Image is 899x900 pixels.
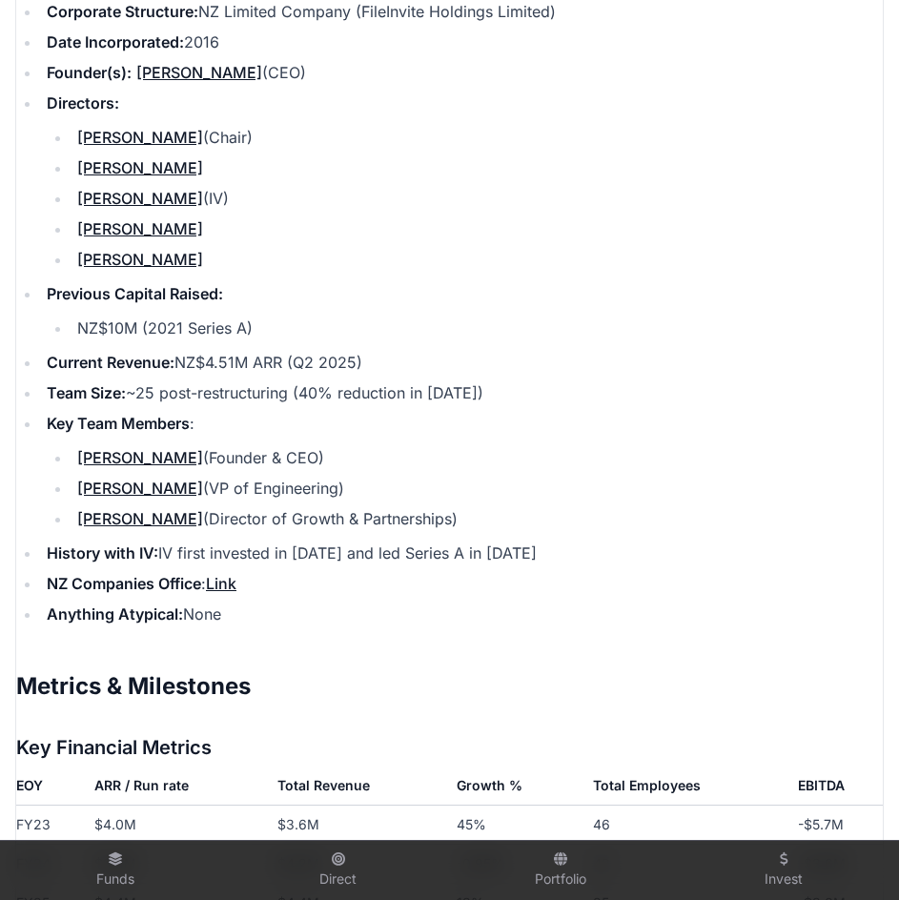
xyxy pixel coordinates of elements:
a: [PERSON_NAME] [77,128,203,147]
li: (CEO) [41,61,883,84]
th: Total Revenue [270,774,450,806]
a: Direct [235,845,442,896]
strong: Date Incorporated: [47,32,184,51]
li: : [41,412,883,530]
iframe: Chat Widget [804,808,899,900]
li: (Founder & CEO) [72,446,883,469]
th: Growth % [449,774,584,806]
a: [PERSON_NAME] [77,189,203,208]
a: [PERSON_NAME] [136,63,262,82]
td: $4.0M [87,805,270,844]
td: 45% [449,805,584,844]
li: NZ$10M (2021 Series A) [72,317,883,339]
strong: Founder(s): [47,63,132,82]
td: 46 [585,805,791,844]
th: Total Employees [585,774,791,806]
a: [PERSON_NAME] [77,250,203,269]
h2: Metrics & Milestones [16,671,883,702]
a: [PERSON_NAME] [77,479,203,498]
strong: Previous Capital Raised: [47,284,223,303]
a: Portfolio [458,845,665,896]
a: [PERSON_NAME] [77,448,203,467]
th: ARR / Run rate [87,774,270,806]
strong: Anything Atypical: [47,604,183,624]
li: ~25 post-restructuring (40% reduction in [DATE]) [41,381,883,404]
a: [PERSON_NAME] [77,219,203,238]
th: EBITDA [790,774,883,806]
a: [PERSON_NAME] [77,158,203,177]
a: Funds [11,845,219,896]
li: 2016 [41,31,883,53]
a: [PERSON_NAME] [77,509,203,528]
strong: Team Size: [47,383,126,402]
li: (Chair) [72,126,883,149]
li: NZ$4.51M ARR (Q2 2025) [41,351,883,374]
li: (Director of Growth & Partnerships) [72,507,883,530]
strong: Corporate Structure: [47,2,198,21]
strong: Key Team Members [47,414,190,433]
strong: NZ Companies Office [47,574,201,593]
li: (VP of Engineering) [72,477,883,500]
a: Link [206,574,236,593]
strong: Current Revenue: [47,353,174,372]
strong: History with IV: [47,543,158,562]
td: FY23 [16,805,87,844]
li: : [41,572,883,595]
td: -$5.7M [790,805,883,844]
a: Invest [680,845,888,896]
li: IV first invested in [DATE] and led Series A in [DATE] [41,542,883,564]
li: None [41,603,883,625]
td: $3.6M [270,805,450,844]
th: EOY [16,774,87,806]
strong: Directors: [47,93,119,112]
h3: Key Financial Metrics [16,732,883,763]
li: (IV) [72,187,883,210]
